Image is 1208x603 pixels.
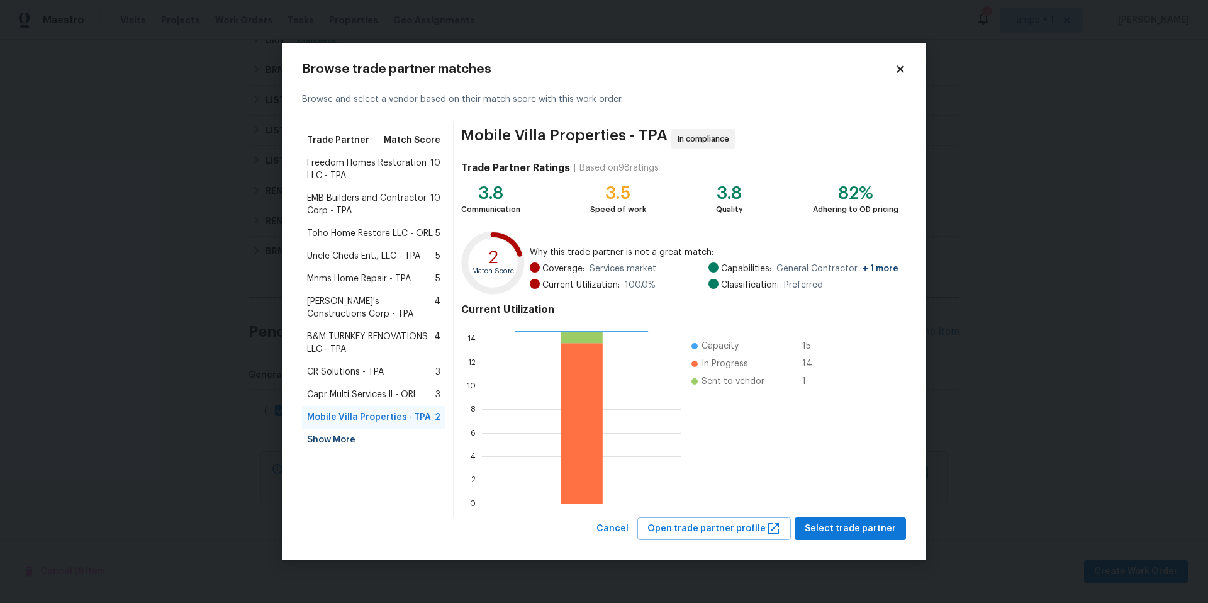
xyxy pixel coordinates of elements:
[721,279,779,291] span: Classification:
[467,382,476,390] text: 10
[470,499,476,507] text: 0
[596,521,629,537] span: Cancel
[591,517,634,541] button: Cancel
[307,134,369,147] span: Trade Partner
[384,134,440,147] span: Match Score
[716,187,743,200] div: 3.8
[307,295,434,320] span: [PERSON_NAME]'s Constructions Corp - TPA
[435,273,440,285] span: 5
[435,411,440,424] span: 2
[805,521,896,537] span: Select trade partner
[716,203,743,216] div: Quality
[434,330,440,356] span: 4
[530,246,898,259] span: Why this trade partner is not a great match:
[863,264,898,273] span: + 1 more
[570,162,579,174] div: |
[678,133,734,145] span: In compliance
[784,279,823,291] span: Preferred
[461,303,898,316] h4: Current Utilization
[647,521,781,537] span: Open trade partner profile
[307,192,430,217] span: EMB Builders and Contractor Corp - TPA
[579,162,659,174] div: Based on 98 ratings
[625,279,656,291] span: 100.0 %
[590,262,656,275] span: Services market
[468,358,476,366] text: 12
[307,411,431,424] span: Mobile Villa Properties - TPA
[637,517,791,541] button: Open trade partner profile
[307,366,384,378] span: CR Solutions - TPA
[434,295,440,320] span: 4
[802,358,822,370] span: 14
[721,262,771,275] span: Capabilities:
[702,340,739,352] span: Capacity
[461,162,570,174] h4: Trade Partner Ratings
[435,250,440,262] span: 5
[776,262,898,275] span: General Contractor
[307,227,433,240] span: Toho Home Restore LLC - ORL
[435,366,440,378] span: 3
[302,63,895,76] h2: Browse trade partner matches
[488,248,498,266] text: 2
[307,273,411,285] span: Mnms Home Repair - TPA
[702,375,764,388] span: Sent to vendor
[795,517,906,541] button: Select trade partner
[471,453,476,460] text: 4
[461,129,668,149] span: Mobile Villa Properties - TPA
[307,330,434,356] span: B&M TURNKEY RENOVATIONS LLC - TPA
[302,78,906,121] div: Browse and select a vendor based on their match score with this work order.
[472,268,514,274] text: Match Score
[471,429,476,436] text: 6
[590,187,646,200] div: 3.5
[813,203,898,216] div: Adhering to OD pricing
[542,279,620,291] span: Current Utilization:
[590,203,646,216] div: Speed of work
[430,192,440,217] span: 10
[802,340,822,352] span: 15
[471,476,476,483] text: 2
[813,187,898,200] div: 82%
[461,187,520,200] div: 3.8
[307,388,418,401] span: Capr Multi Services ll - ORL
[467,335,476,342] text: 14
[302,429,445,451] div: Show More
[307,250,420,262] span: Uncle Cheds Ent., LLC - TPA
[430,157,440,182] span: 10
[435,388,440,401] span: 3
[461,203,520,216] div: Communication
[802,375,822,388] span: 1
[471,405,476,413] text: 8
[542,262,584,275] span: Coverage:
[702,358,748,370] span: In Progress
[435,227,440,240] span: 5
[307,157,430,182] span: Freedom Homes Restoration LLC - TPA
